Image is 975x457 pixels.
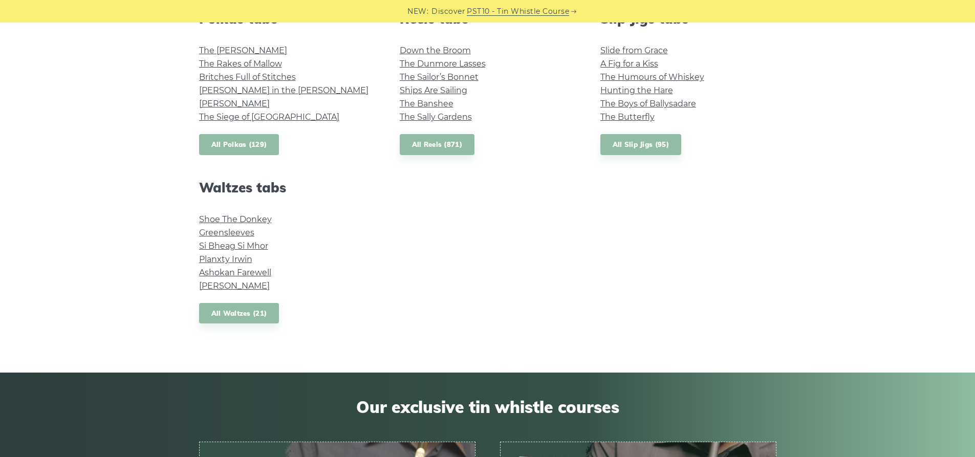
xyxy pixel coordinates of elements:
[431,6,465,17] span: Discover
[199,59,282,69] a: The Rakes of Mallow
[199,180,375,195] h2: Waltzes tabs
[400,85,467,95] a: Ships Are Sailing
[199,281,270,291] a: [PERSON_NAME]
[199,254,252,264] a: Planxty Irwin
[199,134,279,155] a: All Polkas (129)
[199,397,776,417] span: Our exclusive tin whistle courses
[199,303,279,324] a: All Waltzes (21)
[400,112,472,122] a: The Sally Gardens
[199,214,272,224] a: Shoe The Donkey
[199,72,296,82] a: Britches Full of Stitches
[199,268,271,277] a: Ashokan Farewell
[199,85,369,95] a: [PERSON_NAME] in the [PERSON_NAME]
[407,6,428,17] span: NEW:
[400,72,479,82] a: The Sailor’s Bonnet
[400,59,486,69] a: The Dunmore Lasses
[400,134,475,155] a: All Reels (871)
[467,6,569,17] a: PST10 - Tin Whistle Course
[600,11,776,27] h2: Slip Jigs tabs
[199,241,268,251] a: Si­ Bheag Si­ Mhor
[400,11,576,27] h2: Reels tabs
[600,134,681,155] a: All Slip Jigs (95)
[600,112,655,122] a: The Butterfly
[400,46,471,55] a: Down the Broom
[600,59,658,69] a: A Fig for a Kiss
[600,46,668,55] a: Slide from Grace
[600,99,696,108] a: The Boys of Ballysadare
[199,46,287,55] a: The [PERSON_NAME]
[199,112,339,122] a: The Siege of [GEOGRAPHIC_DATA]
[199,11,375,27] h2: Polkas tabs
[400,99,453,108] a: The Banshee
[600,72,704,82] a: The Humours of Whiskey
[600,85,673,95] a: Hunting the Hare
[199,99,270,108] a: [PERSON_NAME]
[199,228,254,237] a: Greensleeves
